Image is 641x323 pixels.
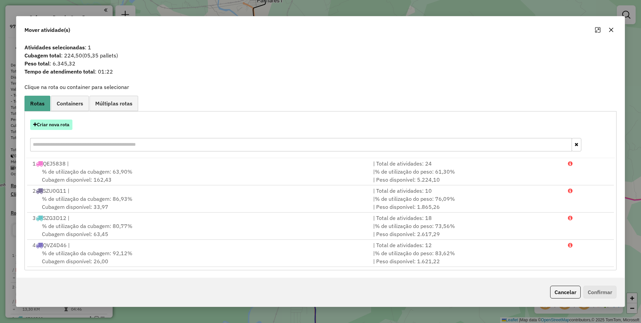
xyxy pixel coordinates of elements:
div: | Total de atividades: 24 [369,159,564,168]
span: % de utilização da cubagem: 63,90% [42,168,132,175]
strong: Peso total [24,60,50,67]
button: Maximize [592,25,603,35]
div: 1 QEJ5838 | [28,159,369,168]
span: Mover atividade(s) [24,26,70,34]
i: Porcentagens após mover as atividades: Cubagem: 173,28% Peso: 157,44% [568,188,573,193]
strong: Tempo de atendimento total [24,68,95,75]
div: Cubagem disponível: 26,00 [28,249,369,265]
span: % de utilização do peso: 76,09% [375,195,455,202]
i: Porcentagens após mover as atividades: Cubagem: 160,15% Peso: 147,72% [568,242,573,248]
span: % de utilização do peso: 61,30% [375,168,455,175]
span: : 224,50 [20,51,621,59]
span: % de utilização do peso: 73,56% [375,223,455,229]
button: Cancelar [550,286,581,298]
div: | | Peso disponível: 1.621,22 [369,249,564,265]
div: 2 SZU0G11 | [28,187,369,195]
i: Porcentagens após mover as atividades: Cubagem: 148,80% Peso: 137,66% [568,215,573,221]
button: Criar nova rota [30,120,72,130]
span: % de utilização da cubagem: 92,12% [42,250,132,257]
span: : 01:22 [20,67,621,76]
div: | | Peso disponível: 1.865,26 [369,195,564,211]
span: Containers [57,101,83,106]
span: % de utilização da cubagem: 80,77% [42,223,132,229]
span: (05,35 pallets) [82,52,118,59]
div: | | Peso disponível: 5.224,10 [369,168,564,184]
strong: Atividades selecionadas [24,44,85,51]
label: Clique na rota ou container para selecionar [24,83,129,91]
div: | Total de atividades: 18 [369,214,564,222]
div: 3 SZG3D12 | [28,214,369,222]
i: Porcentagens após mover as atividades: Cubagem: 113,79% Peso: 108,31% [568,161,573,166]
div: | | Peso disponível: 2.617,29 [369,222,564,238]
span: % de utilização do peso: 83,62% [375,250,455,257]
span: : 1 [20,43,621,51]
span: : 6.345,32 [20,59,621,67]
div: Cubagem disponível: 33,97 [28,195,369,211]
div: 4 QVZ4D46 | [28,241,369,249]
div: Cubagem disponível: 63,45 [28,222,369,238]
strong: Cubagem total [24,52,61,59]
div: Cubagem disponível: 162,43 [28,168,369,184]
span: % de utilização da cubagem: 86,93% [42,195,132,202]
div: | Total de atividades: 10 [369,187,564,195]
span: Múltiplas rotas [95,101,132,106]
span: Rotas [30,101,45,106]
div: | Total de atividades: 12 [369,241,564,249]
